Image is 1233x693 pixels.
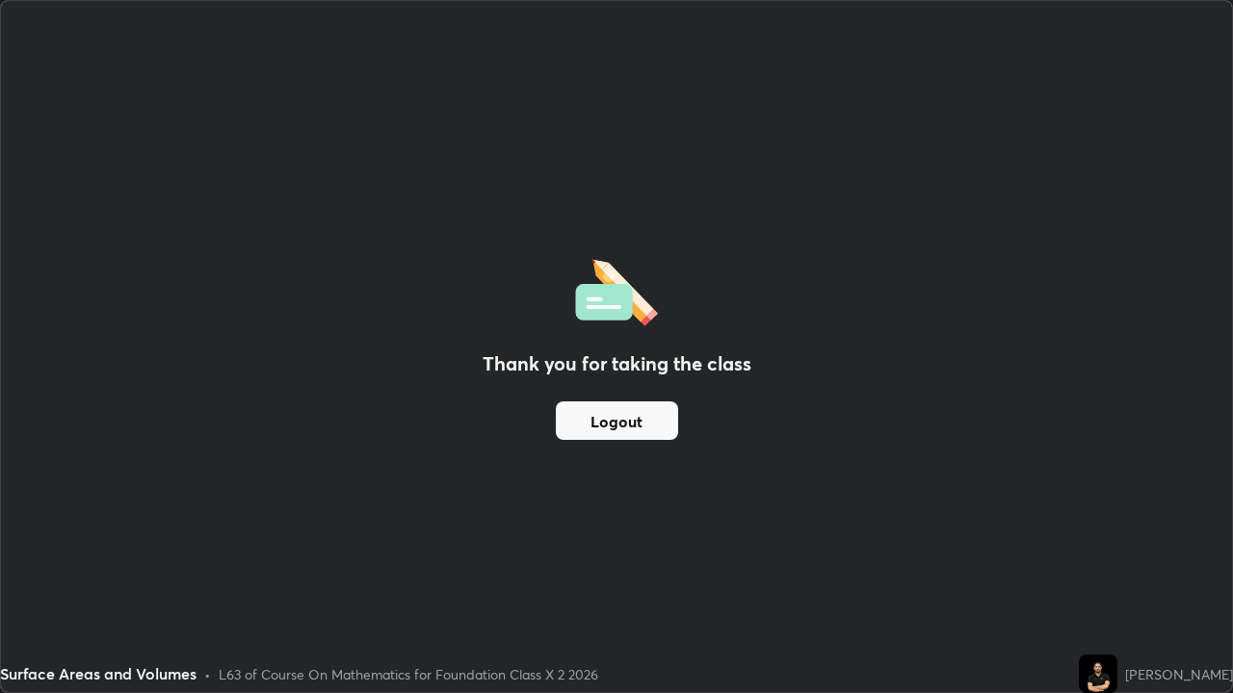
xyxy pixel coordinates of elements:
[556,401,678,440] button: Logout
[204,664,211,684] div: •
[575,253,658,326] img: offlineFeedback.1438e8b3.svg
[483,349,751,378] h2: Thank you for taking the class
[1079,654,1117,693] img: ab0740807ae34c7c8029332c0967adf3.jpg
[1125,664,1233,684] div: [PERSON_NAME]
[219,664,598,684] div: L63 of Course On Mathematics for Foundation Class X 2 2026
